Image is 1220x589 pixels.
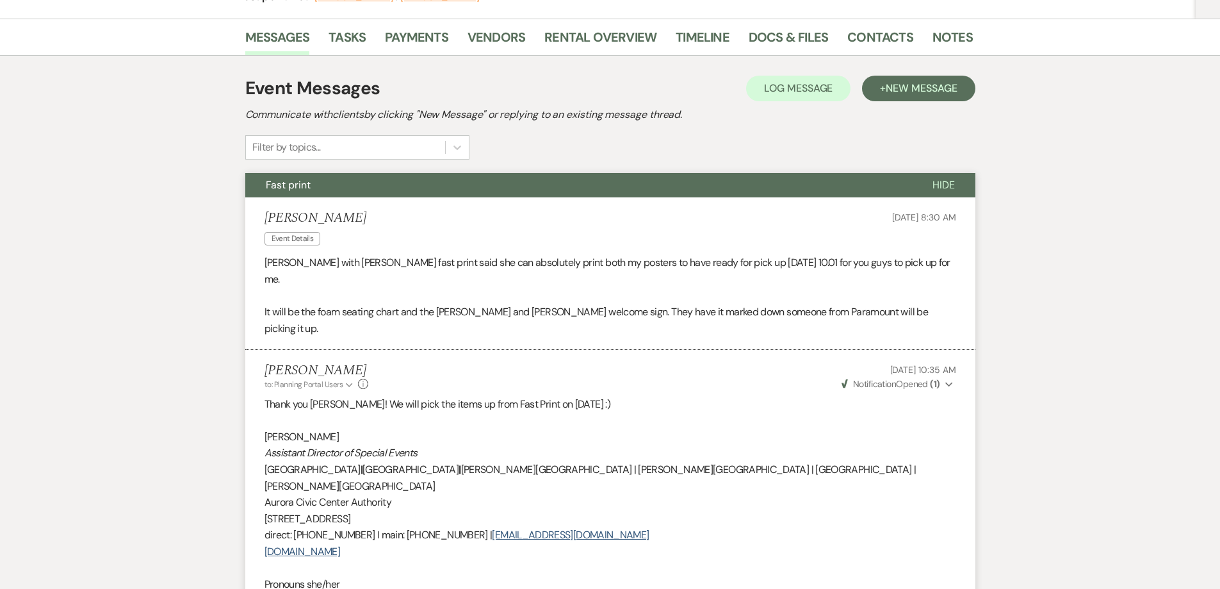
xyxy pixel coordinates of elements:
[764,81,833,95] span: Log Message
[245,75,380,102] h1: Event Messages
[266,178,311,192] span: Fast print
[385,27,448,55] a: Payments
[329,27,366,55] a: Tasks
[468,27,525,55] a: Vendors
[492,528,649,542] a: [EMAIL_ADDRESS][DOMAIN_NAME]
[264,545,341,558] a: [DOMAIN_NAME]
[932,178,955,192] span: Hide
[853,378,896,390] span: Notification
[264,379,355,390] button: to: Planning Portal Users
[264,304,956,336] p: It will be the foam seating chart and the [PERSON_NAME] and [PERSON_NAME] welcome sign. They have...
[890,364,956,376] span: [DATE] 10:35 AM
[264,396,956,413] p: Thank you [PERSON_NAME]! We will pick the items up from Fast Print on [DATE] :)
[847,27,913,55] a: Contacts
[842,378,940,390] span: Opened
[245,107,975,122] h2: Communicate with clients by clicking "New Message" or replying to an existing message thread.
[264,430,339,444] span: [PERSON_NAME]
[245,27,310,55] a: Messages
[459,463,460,476] strong: |
[361,463,362,476] strong: |
[245,173,912,197] button: Fast print
[912,173,975,197] button: Hide
[840,377,956,391] button: NotificationOpened (1)
[746,76,850,101] button: Log Message
[862,76,975,101] button: +New Message
[264,446,418,460] em: Assistant Director of Special Events
[930,378,939,390] strong: ( 1 )
[264,495,391,509] span: Aurora Civic Center Authority
[362,463,459,476] span: [GEOGRAPHIC_DATA]
[264,528,492,542] span: direct: [PHONE_NUMBER] I main: [PHONE_NUMBER] |
[264,254,956,287] p: [PERSON_NAME] with [PERSON_NAME] fast print said she can absolutely print both my posters to have...
[676,27,729,55] a: Timeline
[252,140,321,155] div: Filter by topics...
[264,379,343,390] span: to: Planning Portal Users
[264,210,366,226] h5: [PERSON_NAME]
[264,463,916,493] span: [PERSON_NAME][GEOGRAPHIC_DATA] | [PERSON_NAME][GEOGRAPHIC_DATA] | [GEOGRAPHIC_DATA] | [PERSON_NAM...
[264,463,361,476] span: [GEOGRAPHIC_DATA]
[264,363,369,379] h5: [PERSON_NAME]
[749,27,828,55] a: Docs & Files
[264,232,321,245] span: Event Details
[544,27,656,55] a: Rental Overview
[264,512,351,526] span: [STREET_ADDRESS]
[886,81,957,95] span: New Message
[932,27,973,55] a: Notes
[892,212,956,223] span: [DATE] 8:30 AM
